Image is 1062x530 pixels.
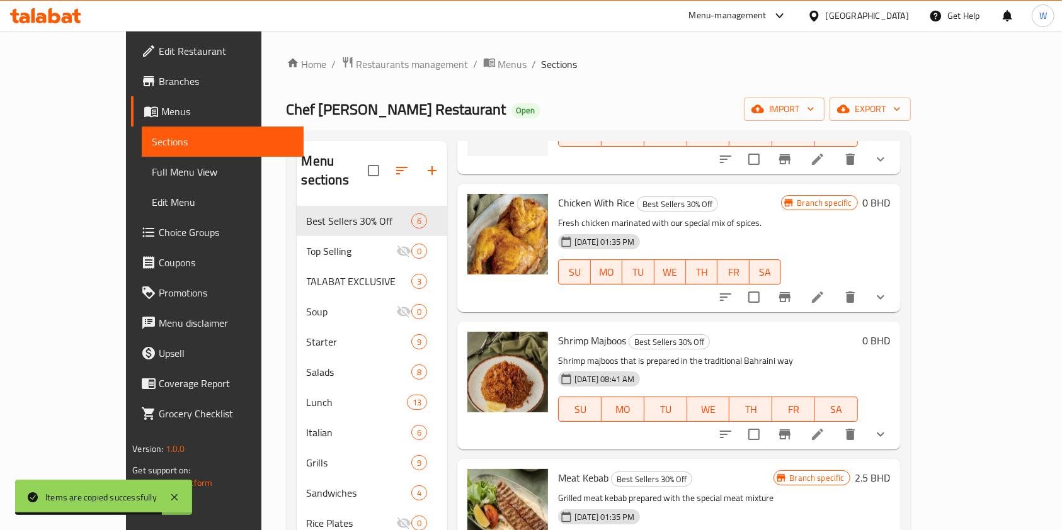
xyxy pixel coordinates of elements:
[810,152,825,167] a: Edit menu item
[159,406,294,421] span: Grocery Checklist
[159,255,294,270] span: Coupons
[152,134,294,149] span: Sections
[659,263,681,281] span: WE
[411,213,427,228] div: items
[873,427,888,442] svg: Show Choices
[558,193,634,212] span: Chicken With Rice
[307,425,412,440] div: Italian
[297,206,448,236] div: Best Sellers 30% Off6
[307,395,407,410] span: Lunch
[820,400,853,419] span: SA
[159,225,294,240] span: Choice Groups
[612,472,692,487] span: Best Sellers 30% Off
[341,56,469,72] a: Restaurants management
[131,398,304,429] a: Grocery Checklist
[159,376,294,391] span: Coverage Report
[564,400,597,419] span: SU
[407,395,427,410] div: items
[307,485,412,500] span: Sandwiches
[302,152,368,189] h2: Menu sections
[412,306,426,318] span: 0
[297,357,448,387] div: Salads8
[131,247,304,278] a: Coupons
[511,105,540,116] span: Open
[159,285,294,300] span: Promotions
[417,155,447,186] button: Add section
[132,475,212,491] a: Support.OpsPlatform
[131,66,304,96] a: Branches
[131,217,304,247] a: Choice Groups
[412,276,426,288] span: 3
[357,57,469,72] span: Restaurants management
[717,259,749,285] button: FR
[152,195,294,210] span: Edit Menu
[297,236,448,266] div: Top Selling0
[467,194,548,274] img: Chicken With Rice
[734,400,767,419] span: TH
[132,441,163,457] span: Version:
[412,427,426,439] span: 6
[558,215,781,231] p: Fresh chicken marinated with our special mix of spices.
[873,152,888,167] svg: Show Choices
[411,304,427,319] div: items
[607,125,639,144] span: MO
[734,125,767,144] span: TH
[755,263,776,281] span: SA
[161,104,294,119] span: Menus
[411,364,427,380] div: items
[474,57,478,72] li: /
[159,346,294,361] span: Upsell
[159,43,294,59] span: Edit Restaurant
[412,457,426,469] span: 9
[689,8,767,23] div: Menu-management
[532,57,537,72] li: /
[558,397,602,422] button: SU
[467,332,548,412] img: Shrimp Majboos
[152,164,294,179] span: Full Menu View
[411,244,427,259] div: items
[412,245,426,257] span: 0
[411,425,427,440] div: items
[131,338,304,368] a: Upsell
[297,387,448,417] div: Lunch13
[830,98,911,121] button: export
[408,397,426,409] span: 13
[649,400,682,419] span: TU
[307,304,397,319] span: Soup
[297,478,448,508] div: Sandwiches4
[622,259,654,285] button: TU
[770,419,800,449] button: Branch-specific-item
[611,471,692,487] div: Best Sellers 30% Off
[865,282,896,312] button: show more
[307,244,397,259] span: Top Selling
[511,103,540,118] div: Open
[297,417,448,448] div: Italian6
[629,335,709,349] span: Best Sellers 30% Off
[411,334,427,349] div: items
[750,259,781,285] button: SA
[835,282,865,312] button: delete
[1039,9,1047,23] span: W
[741,146,767,172] span: Select to update
[810,427,825,442] a: Edit menu item
[287,56,911,72] nav: breadcrumb
[826,9,909,23] div: [GEOGRAPHIC_DATA]
[542,57,578,72] span: Sections
[596,263,617,281] span: MO
[770,282,800,312] button: Branch-specific-item
[307,334,412,349] div: Starter
[307,213,412,228] span: Best Sellers 30% Off
[411,274,427,289] div: items
[131,36,304,66] a: Edit Restaurant
[569,373,639,385] span: [DATE] 08:41 AM
[691,263,712,281] span: TH
[307,364,412,380] span: Salads
[387,155,417,186] span: Sort sections
[840,101,901,117] span: export
[142,157,304,187] a: Full Menu View
[835,144,865,174] button: delete
[777,125,810,144] span: FR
